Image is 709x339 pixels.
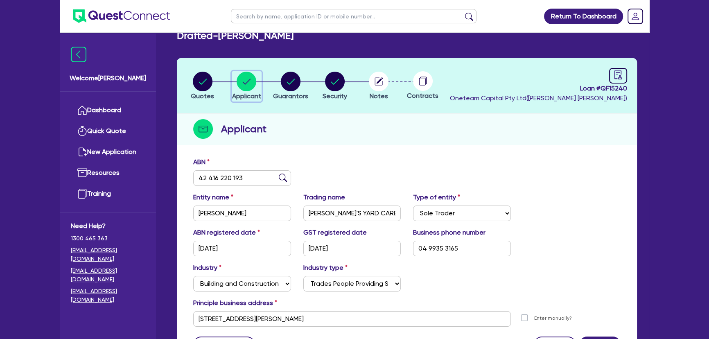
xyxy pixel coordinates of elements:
[71,121,145,142] a: Quick Quote
[303,192,345,202] label: Trading name
[77,126,87,136] img: quick-quote
[70,73,146,83] span: Welcome [PERSON_NAME]
[413,228,485,237] label: Business phone number
[450,94,627,102] span: Oneteam Capital Pty Ltd ( [PERSON_NAME] [PERSON_NAME] )
[193,157,210,167] label: ABN
[71,163,145,183] a: Resources
[77,168,87,178] img: resources
[73,9,170,23] img: quest-connect-logo-blue
[232,92,261,100] span: Applicant
[190,71,215,102] button: Quotes
[625,6,646,27] a: Dropdown toggle
[413,192,460,202] label: Type of entity
[303,263,348,273] label: Industry type
[303,241,401,256] input: DD / MM / YYYY
[71,246,145,263] a: [EMAIL_ADDRESS][DOMAIN_NAME]
[193,298,277,308] label: Principle business address
[450,84,627,93] span: Loan # QF15240
[273,92,308,100] span: Guarantors
[323,92,347,100] span: Security
[231,9,476,23] input: Search by name, application ID or mobile number...
[177,30,294,42] h2: Drafted - [PERSON_NAME]
[544,9,623,24] a: Return To Dashboard
[322,71,348,102] button: Security
[193,241,291,256] input: DD / MM / YYYY
[71,183,145,204] a: Training
[71,100,145,121] a: Dashboard
[370,92,388,100] span: Notes
[71,221,145,231] span: Need Help?
[368,71,389,102] button: Notes
[71,142,145,163] a: New Application
[279,174,287,182] img: abn-lookup icon
[71,267,145,284] a: [EMAIL_ADDRESS][DOMAIN_NAME]
[193,119,213,139] img: step-icon
[71,234,145,243] span: 1300 465 363
[407,92,438,99] span: Contracts
[71,287,145,304] a: [EMAIL_ADDRESS][DOMAIN_NAME]
[77,147,87,157] img: new-application
[303,228,367,237] label: GST registered date
[71,47,86,62] img: icon-menu-close
[273,71,309,102] button: Guarantors
[193,192,233,202] label: Entity name
[191,92,214,100] span: Quotes
[221,122,266,136] h2: Applicant
[193,228,260,237] label: ABN registered date
[609,68,627,84] a: audit
[534,314,572,322] label: Enter manually?
[614,70,623,79] span: audit
[193,263,221,273] label: Industry
[232,71,262,102] button: Applicant
[77,189,87,199] img: training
